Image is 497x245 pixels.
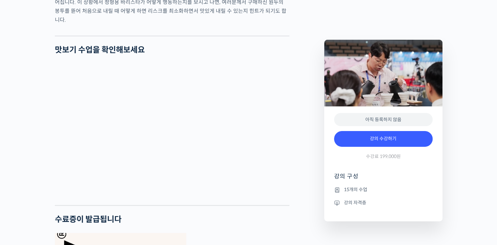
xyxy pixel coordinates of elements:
[334,131,433,147] a: 강의 수강하기
[334,199,433,207] li: 강의 자격증
[102,200,109,206] span: 설정
[43,190,85,207] a: 대화
[334,172,433,186] h4: 강의 구성
[55,45,289,55] h2: 맛보기 수업을 확인해보세요
[60,201,68,206] span: 대화
[334,186,433,194] li: 15개의 수업
[55,215,289,224] h2: 수료증이 발급됩니다
[21,200,25,206] span: 홈
[2,190,43,207] a: 홈
[334,113,433,126] div: 아직 등록하지 않음
[85,190,126,207] a: 설정
[366,153,401,160] span: 수강료 199,000원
